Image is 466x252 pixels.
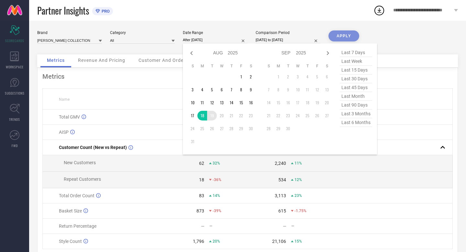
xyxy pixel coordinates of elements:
div: 873 [196,208,204,213]
td: Thu Aug 21 2025 [227,111,236,120]
span: last 6 months [340,118,372,127]
td: Wed Aug 13 2025 [217,98,227,108]
span: last month [340,92,372,101]
td: Sun Sep 14 2025 [264,98,273,108]
td: Wed Aug 06 2025 [217,85,227,95]
span: 23% [294,193,302,198]
th: Tuesday [207,63,217,69]
td: Sat Aug 02 2025 [246,72,256,82]
span: last week [340,57,372,66]
td: Sun Aug 03 2025 [188,85,197,95]
td: Thu Aug 14 2025 [227,98,236,108]
span: 20% [213,239,220,244]
th: Sunday [188,63,197,69]
span: SCORECARDS [5,38,24,43]
td: Sun Sep 21 2025 [264,111,273,120]
td: Mon Aug 18 2025 [197,111,207,120]
th: Monday [273,63,283,69]
div: — [283,223,286,229]
td: Fri Aug 22 2025 [236,111,246,120]
td: Sun Aug 17 2025 [188,111,197,120]
th: Saturday [246,63,256,69]
td: Tue Aug 05 2025 [207,85,217,95]
td: Thu Sep 11 2025 [303,85,312,95]
span: Repeat Customers [64,177,101,182]
div: — [209,224,247,228]
td: Wed Sep 03 2025 [293,72,303,82]
td: Tue Aug 19 2025 [207,111,217,120]
span: Metrics [47,58,65,63]
td: Mon Aug 25 2025 [197,124,207,133]
input: Select date range [183,37,248,43]
td: Sat Aug 09 2025 [246,85,256,95]
span: last 45 days [340,83,372,92]
td: Sat Aug 16 2025 [246,98,256,108]
div: — [291,224,329,228]
span: last 90 days [340,101,372,109]
td: Fri Sep 26 2025 [312,111,322,120]
th: Friday [312,63,322,69]
span: last 30 days [340,74,372,83]
td: Sat Sep 20 2025 [322,98,332,108]
span: Name [59,97,70,102]
span: SUGGESTIONS [5,91,25,96]
td: Fri Aug 01 2025 [236,72,246,82]
td: Tue Sep 30 2025 [283,124,293,133]
td: Thu Aug 28 2025 [227,124,236,133]
span: 14% [213,193,220,198]
td: Fri Aug 29 2025 [236,124,246,133]
td: Tue Sep 09 2025 [283,85,293,95]
span: -39% [213,209,221,213]
span: FWD [12,143,18,148]
span: Revenue And Pricing [78,58,125,63]
span: 32% [213,161,220,166]
td: Fri Sep 19 2025 [312,98,322,108]
span: Partner Insights [37,4,89,17]
td: Thu Sep 18 2025 [303,98,312,108]
td: Wed Sep 10 2025 [293,85,303,95]
span: 15% [294,239,302,244]
td: Mon Aug 04 2025 [197,85,207,95]
th: Sunday [264,63,273,69]
span: last 7 days [340,48,372,57]
span: Customer Count (New vs Repeat) [59,145,127,150]
div: 3,113 [275,193,286,198]
td: Sun Aug 24 2025 [188,124,197,133]
td: Sat Aug 23 2025 [246,111,256,120]
div: 615 [278,208,286,213]
th: Thursday [303,63,312,69]
td: Fri Sep 12 2025 [312,85,322,95]
td: Thu Sep 25 2025 [303,111,312,120]
td: Wed Sep 17 2025 [293,98,303,108]
td: Fri Sep 05 2025 [312,72,322,82]
span: Basket Size [59,208,82,213]
td: Tue Sep 02 2025 [283,72,293,82]
th: Tuesday [283,63,293,69]
th: Monday [197,63,207,69]
td: Mon Sep 01 2025 [273,72,283,82]
span: 12% [294,178,302,182]
div: 21,106 [272,239,286,244]
td: Sun Sep 28 2025 [264,124,273,133]
td: Fri Aug 15 2025 [236,98,246,108]
div: Date Range [183,30,248,35]
td: Mon Sep 08 2025 [273,85,283,95]
div: 534 [278,177,286,182]
span: Total GMV [59,114,80,120]
th: Friday [236,63,246,69]
div: Next month [324,49,332,57]
th: Thursday [227,63,236,69]
span: PRO [100,9,110,14]
td: Wed Sep 24 2025 [293,111,303,120]
span: TRENDS [9,117,20,122]
span: Style Count [59,239,82,244]
div: Category [110,30,175,35]
td: Wed Aug 20 2025 [217,111,227,120]
div: Metrics [42,73,453,80]
span: 11% [294,161,302,166]
td: Sun Aug 10 2025 [188,98,197,108]
span: last 3 months [340,109,372,118]
td: Mon Sep 29 2025 [273,124,283,133]
td: Mon Aug 11 2025 [197,98,207,108]
td: Wed Aug 27 2025 [217,124,227,133]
